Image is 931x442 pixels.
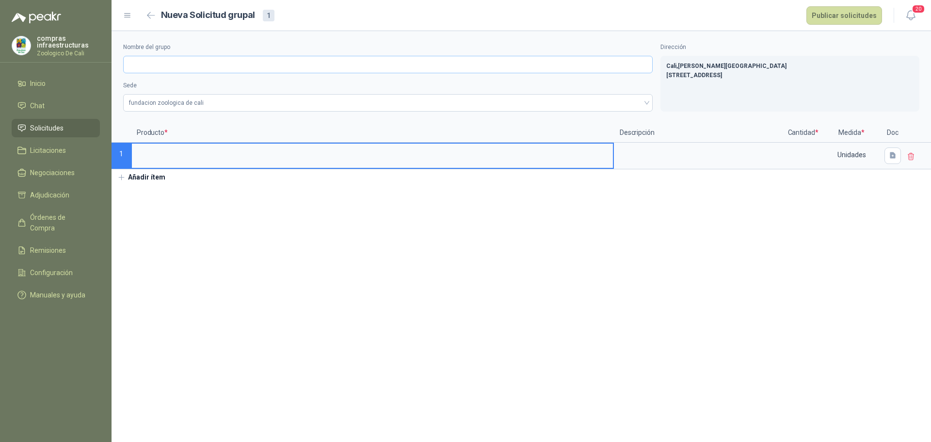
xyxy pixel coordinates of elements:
[30,267,73,278] span: Configuración
[123,81,653,90] label: Sede
[881,123,905,143] p: Doc
[912,4,925,14] span: 20
[30,123,64,133] span: Solicitudes
[12,74,100,93] a: Inicio
[161,8,255,22] h2: Nueva Solicitud grupal
[112,169,171,186] button: Añadir ítem
[12,12,61,23] img: Logo peakr
[806,6,882,25] button: Publicar solicitudes
[30,78,46,89] span: Inicio
[30,245,66,256] span: Remisiones
[30,145,66,156] span: Licitaciones
[784,123,822,143] p: Cantidad
[263,10,274,21] div: 1
[12,263,100,282] a: Configuración
[902,7,919,24] button: 20
[12,164,100,182] a: Negociaciones
[37,35,100,49] p: compras infraestructuras
[129,96,647,110] span: fundacion zoologica de cali
[12,141,100,160] a: Licitaciones
[30,290,85,300] span: Manuales y ayuda
[12,119,100,137] a: Solicitudes
[12,36,31,55] img: Company Logo
[666,62,914,71] p: Cali , [PERSON_NAME][GEOGRAPHIC_DATA]
[112,143,131,169] p: 1
[823,144,880,166] div: Unidades
[12,286,100,304] a: Manuales y ayuda
[822,123,881,143] p: Medida
[614,123,784,143] p: Descripción
[30,100,45,111] span: Chat
[660,43,919,52] label: Dirección
[123,43,653,52] label: Nombre del grupo
[12,186,100,204] a: Adjudicación
[30,212,91,233] span: Órdenes de Compra
[666,71,914,80] p: [STREET_ADDRESS]
[30,167,75,178] span: Negociaciones
[12,97,100,115] a: Chat
[37,50,100,56] p: Zoologico De Cali
[30,190,69,200] span: Adjudicación
[12,208,100,237] a: Órdenes de Compra
[12,241,100,260] a: Remisiones
[131,123,614,143] p: Producto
